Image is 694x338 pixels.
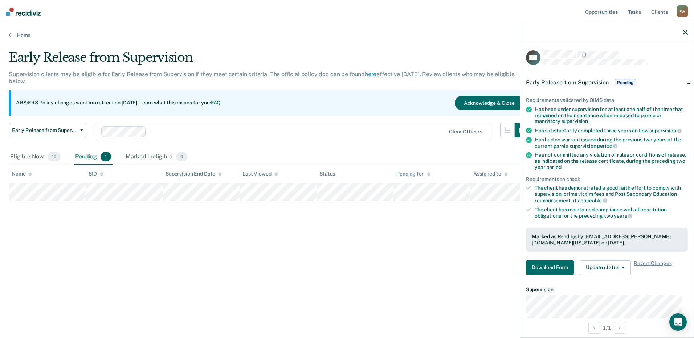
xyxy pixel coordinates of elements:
div: Requirements to check [526,176,688,182]
div: Pending for [396,171,430,177]
div: Has satisfactorily completed three years on Low [535,127,688,134]
img: Recidiviz [6,8,41,16]
div: Has had no warrant issued during the previous two years of the current parole supervision [535,137,688,149]
span: Early Release from Supervision [12,127,77,133]
span: applicable [578,198,607,203]
div: Open Intercom Messenger [669,313,687,331]
a: here [365,71,376,78]
span: supervision [562,118,588,124]
span: 0 [176,152,187,161]
div: 1 / 1 [520,318,694,337]
p: ARS/ERS Policy changes went into effect on [DATE]. Learn what this means for you: [16,99,221,107]
a: Home [9,32,685,38]
span: 10 [48,152,61,161]
span: years [614,213,632,219]
button: Previous Opportunity [588,322,600,334]
div: Has been under supervision for at least one half of the time that remained on their sentence when... [535,106,688,124]
span: supervision [649,128,681,133]
div: Assigned to [473,171,507,177]
div: Early Release from Supervision [9,50,529,71]
div: Supervision End Date [166,171,222,177]
button: Next Opportunity [614,322,625,334]
button: Acknowledge & Close [455,96,524,110]
dt: Supervision [526,287,688,293]
span: period [597,143,617,149]
div: The client has maintained compliance with all restitution obligations for the preceding two [535,207,688,219]
a: Navigate to form link [526,260,577,275]
div: Clear officers [449,129,482,135]
span: Pending [615,79,636,86]
div: The client has demonstrated a good faith effort to comply with supervision, crime victim fees and... [535,185,688,203]
button: Update status [580,260,631,275]
div: Name [12,171,32,177]
div: F W [677,5,688,17]
span: Early Release from Supervision [526,79,609,86]
div: Requirements validated by OIMS data [526,97,688,103]
a: FAQ [211,100,221,106]
div: Last Viewed [242,171,278,177]
div: SID [89,171,103,177]
span: period [546,164,561,170]
div: Marked Ineligible [124,149,189,165]
div: Marked as Pending by [EMAIL_ADDRESS][PERSON_NAME][DOMAIN_NAME][US_STATE] on [DATE]. [532,234,682,246]
div: Pending [74,149,113,165]
span: Revert Changes [634,260,671,275]
span: 1 [101,152,111,161]
div: Has not committed any violation of rules or conditions of release, as indicated on the release ce... [535,152,688,170]
button: Download Form [526,260,574,275]
div: Status [319,171,335,177]
div: Early Release from SupervisionPending [520,71,694,94]
div: Eligible Now [9,149,62,165]
p: Supervision clients may be eligible for Early Release from Supervision if they meet certain crite... [9,71,515,84]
